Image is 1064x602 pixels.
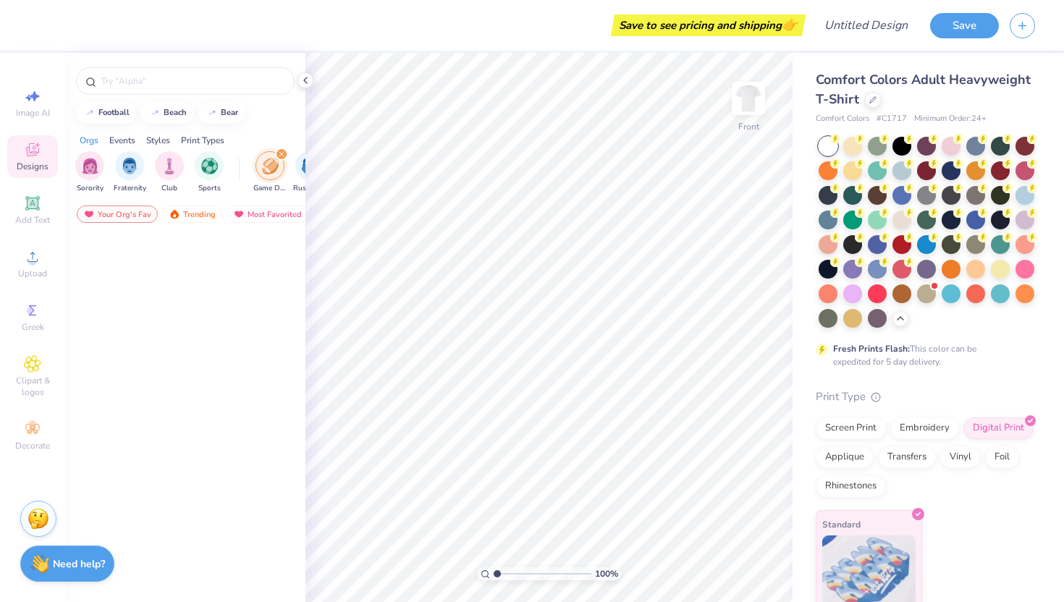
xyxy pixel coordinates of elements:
span: Sports [198,183,221,194]
button: filter button [293,151,326,194]
div: Transfers [878,446,936,468]
div: Foil [985,446,1019,468]
img: Sorority Image [82,158,98,174]
div: This color can be expedited for 5 day delivery. [833,342,1011,368]
strong: Need help? [53,557,105,571]
img: Fraternity Image [122,158,138,174]
div: Print Types [181,134,224,147]
div: Orgs [80,134,98,147]
span: Fraternity [114,183,146,194]
button: football [76,102,136,124]
div: beach [164,109,187,116]
div: Your Org's Fav [77,205,158,223]
input: Try "Alpha" [100,74,285,88]
div: football [98,109,130,116]
div: Events [109,134,135,147]
span: Image AI [16,107,50,119]
span: Sorority [77,183,104,194]
span: Comfort Colors [816,113,869,125]
div: Applique [816,446,874,468]
span: Club [161,183,177,194]
div: bear [221,109,238,116]
button: beach [141,102,193,124]
span: Game Day [253,183,287,194]
div: Rhinestones [816,475,886,497]
div: filter for Sports [195,151,224,194]
div: filter for Fraternity [114,151,146,194]
button: filter button [75,151,104,194]
button: Save [930,13,999,38]
strong: Fresh Prints Flash: [833,343,910,355]
div: Save to see pricing and shipping [615,14,802,36]
span: Comfort Colors Adult Heavyweight T-Shirt [816,71,1031,108]
span: 👉 [782,16,798,33]
span: Add Text [15,214,50,226]
span: # C1717 [877,113,907,125]
button: filter button [195,151,224,194]
img: most_fav.gif [83,209,95,219]
div: filter for Rush & Bid [293,151,326,194]
img: trending.gif [169,209,180,219]
span: Designs [17,161,48,172]
div: Styles [146,134,170,147]
span: 100 % [595,567,618,580]
input: Untitled Design [813,11,919,40]
div: Digital Print [963,417,1034,439]
div: Print Type [816,389,1035,405]
div: filter for Club [155,151,184,194]
button: filter button [155,151,184,194]
img: Sports Image [201,158,218,174]
button: bear [198,102,245,124]
img: trend_line.gif [84,109,96,117]
span: Greek [22,321,44,333]
div: filter for Sorority [75,151,104,194]
div: Embroidery [890,417,959,439]
img: Rush & Bid Image [302,158,318,174]
button: filter button [253,151,287,194]
span: Decorate [15,440,50,451]
img: Club Image [161,158,177,174]
div: Screen Print [816,417,886,439]
div: Most Favorited [227,205,308,223]
span: Standard [822,517,861,532]
img: trend_line.gif [149,109,161,117]
span: Minimum Order: 24 + [914,113,987,125]
button: filter button [114,151,146,194]
img: Front [734,84,763,113]
span: Rush & Bid [293,183,326,194]
span: Upload [18,268,47,279]
img: Game Day Image [262,158,279,174]
div: filter for Game Day [253,151,287,194]
div: Front [738,120,759,133]
img: trend_line.gif [206,109,218,117]
span: Clipart & logos [7,375,58,398]
div: Trending [162,205,222,223]
div: Vinyl [940,446,981,468]
img: most_fav.gif [233,209,245,219]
